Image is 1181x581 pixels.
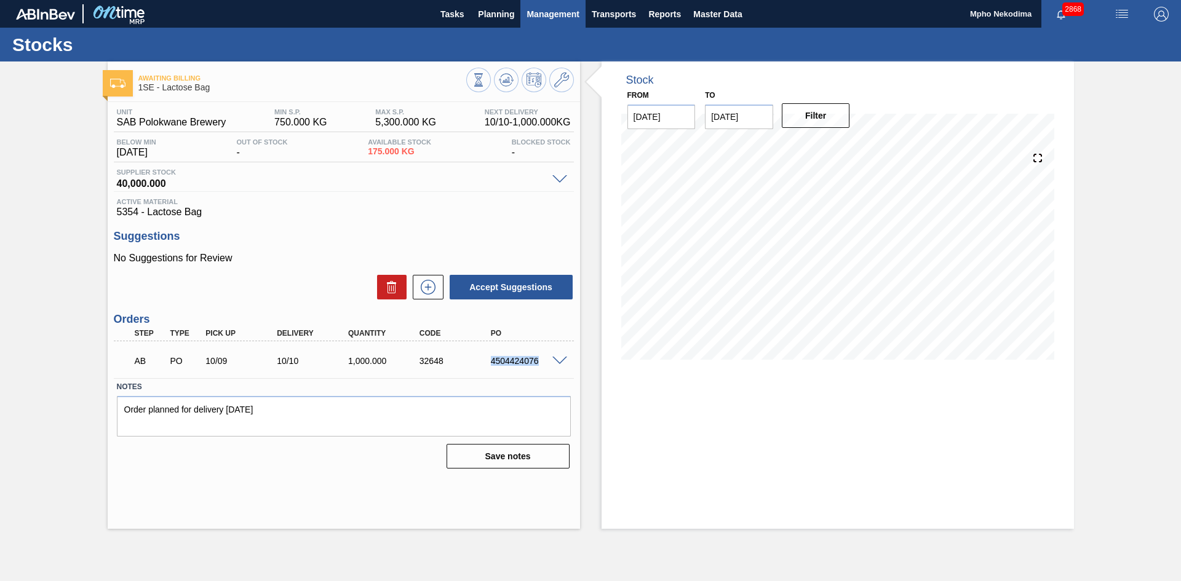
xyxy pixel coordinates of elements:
[375,108,436,116] span: MAX S.P.
[488,356,568,366] div: 4504424076
[485,108,571,116] span: Next Delivery
[450,275,573,299] button: Accept Suggestions
[1062,2,1084,16] span: 2868
[117,378,571,396] label: Notes
[114,230,574,243] h3: Suggestions
[274,356,354,366] div: 10/10/2025
[627,91,649,100] label: From
[485,117,571,128] span: 10/10 - 1,000.000 KG
[375,117,436,128] span: 5,300.000 KG
[117,108,226,116] span: Unit
[202,329,282,338] div: Pick up
[114,253,574,264] p: No Suggestions for Review
[447,444,570,468] button: Save notes
[12,38,231,52] h1: Stocks
[117,138,156,146] span: Below Min
[1115,7,1129,22] img: userActions
[705,91,715,100] label: to
[167,329,204,338] div: Type
[274,117,327,128] span: 750.000 KG
[117,176,546,188] span: 40,000.000
[138,74,466,82] span: Awaiting Billing
[16,9,75,20] img: TNhmsLtSVTkK8tSr43FrP2fwEKptu5GPRR3wAAAABJRU5ErkJggg==
[114,313,574,326] h3: Orders
[627,105,696,129] input: mm/dd/yyyy
[117,168,546,176] span: Supplier Stock
[439,7,466,22] span: Tasks
[443,274,574,301] div: Accept Suggestions
[416,356,496,366] div: 32648
[138,83,466,92] span: 1SE - Lactose Bag
[117,117,226,128] span: SAB Polokwane Brewery
[132,329,169,338] div: Step
[132,347,169,374] div: Awaiting Billing
[135,356,165,366] p: AB
[274,108,327,116] span: MIN S.P.
[512,138,571,146] span: Blocked Stock
[117,198,571,205] span: Active Material
[648,7,681,22] span: Reports
[693,7,742,22] span: Master Data
[117,396,571,437] textarea: Order planned for delivery [DATE]
[345,329,425,338] div: Quantity
[274,329,354,338] div: Delivery
[202,356,282,366] div: 10/09/2025
[237,138,288,146] span: Out Of Stock
[110,79,125,88] img: Ícone
[478,7,514,22] span: Planning
[234,138,291,158] div: -
[167,356,204,366] div: Purchase order
[488,329,568,338] div: PO
[368,138,431,146] span: Available Stock
[368,147,431,156] span: 175.000 KG
[1041,6,1081,23] button: Notifications
[466,68,491,92] button: Stocks Overview
[509,138,574,158] div: -
[592,7,636,22] span: Transports
[626,74,654,87] div: Stock
[549,68,574,92] button: Go to Master Data / General
[527,7,579,22] span: Management
[494,68,519,92] button: Update Chart
[407,275,443,299] div: New suggestion
[522,68,546,92] button: Schedule Inventory
[782,103,850,128] button: Filter
[705,105,773,129] input: mm/dd/yyyy
[371,275,407,299] div: Delete Suggestions
[345,356,425,366] div: 1,000.000
[416,329,496,338] div: Code
[117,207,571,218] span: 5354 - Lactose Bag
[1154,7,1169,22] img: Logout
[117,147,156,158] span: [DATE]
